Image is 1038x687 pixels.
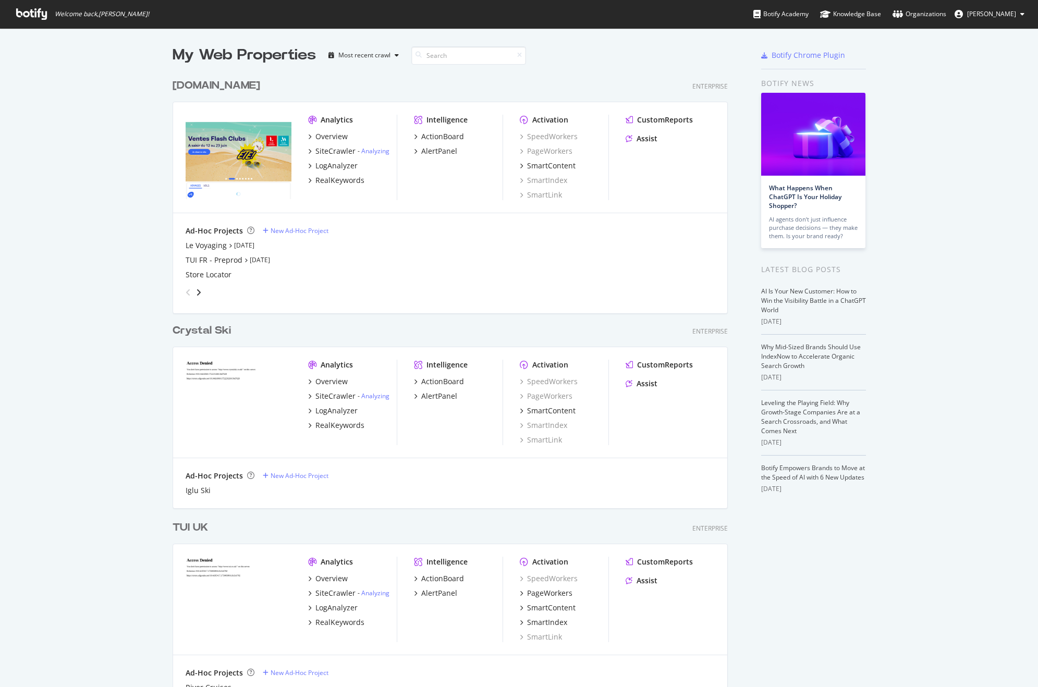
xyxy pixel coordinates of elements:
a: SmartIndex [520,420,567,431]
div: LogAnalyzer [315,161,358,171]
a: [DOMAIN_NAME] [173,78,264,93]
span: Michael Boulter [967,9,1016,18]
div: Intelligence [426,557,468,567]
div: Ad-Hoc Projects [186,668,243,678]
img: tui.co.uk [186,557,291,641]
a: [DATE] [250,255,270,264]
div: [DATE] [761,317,866,326]
div: Analytics [321,557,353,567]
a: Assist [626,575,657,586]
div: [DATE] [761,373,866,382]
a: New Ad-Hoc Project [263,668,328,677]
div: AlertPanel [421,391,457,401]
a: Botify Chrome Plugin [761,50,845,60]
a: Leveling the Playing Field: Why Growth-Stage Companies Are at a Search Crossroads, and What Comes... [761,398,860,435]
a: PageWorkers [520,146,572,156]
div: ActionBoard [421,131,464,142]
div: Enterprise [692,327,728,336]
div: - [358,146,389,155]
div: AI agents don’t just influence purchase decisions — they make them. Is your brand ready? [769,215,858,240]
a: [DATE] [234,241,254,250]
div: Le Voyaging [186,240,227,251]
a: SpeedWorkers [520,131,578,142]
a: SmartLink [520,435,562,445]
a: TUI UK [173,520,212,535]
a: Crystal Ski [173,323,235,338]
a: New Ad-Hoc Project [263,226,328,235]
div: ActionBoard [421,376,464,387]
div: RealKeywords [315,617,364,628]
div: SiteCrawler [315,588,356,598]
div: Crystal Ski [173,323,231,338]
div: - [358,588,389,597]
div: Botify news [761,78,866,89]
div: Most recent crawl [338,52,390,58]
a: What Happens When ChatGPT Is Your Holiday Shopper? [769,183,841,210]
a: CustomReports [626,557,693,567]
div: [DATE] [761,484,866,494]
img: tui.fr [186,115,291,199]
div: - [358,391,389,400]
a: SmartLink [520,632,562,642]
div: PageWorkers [520,391,572,401]
a: LogAnalyzer [308,161,358,171]
a: SmartContent [520,406,576,416]
div: LogAnalyzer [315,406,358,416]
div: SmartIndex [527,617,567,628]
a: Analyzing [361,391,389,400]
button: [PERSON_NAME] [946,6,1033,22]
a: RealKeywords [308,175,364,186]
a: Why Mid-Sized Brands Should Use IndexNow to Accelerate Organic Search Growth [761,342,861,370]
a: RealKeywords [308,420,364,431]
div: Botify Academy [753,9,809,19]
div: Enterprise [692,82,728,91]
a: AI Is Your New Customer: How to Win the Visibility Battle in a ChatGPT World [761,287,866,314]
div: Overview [315,131,348,142]
a: SmartLink [520,190,562,200]
div: SiteCrawler [315,146,356,156]
div: [DOMAIN_NAME] [173,78,260,93]
div: New Ad-Hoc Project [271,226,328,235]
a: SiteCrawler- Analyzing [308,146,389,156]
div: Analytics [321,115,353,125]
div: LogAnalyzer [315,603,358,613]
div: Activation [532,360,568,370]
a: New Ad-Hoc Project [263,471,328,480]
div: SmartContent [527,603,576,613]
div: [DATE] [761,438,866,447]
div: Latest Blog Posts [761,264,866,275]
div: New Ad-Hoc Project [271,668,328,677]
div: Assist [637,575,657,586]
a: AlertPanel [414,391,457,401]
div: SmartContent [527,161,576,171]
a: SmartIndex [520,175,567,186]
div: New Ad-Hoc Project [271,471,328,480]
div: Ad-Hoc Projects [186,471,243,481]
a: SpeedWorkers [520,376,578,387]
div: TUI UK [173,520,208,535]
a: Overview [308,131,348,142]
a: Overview [308,573,348,584]
div: CustomReports [637,360,693,370]
a: Analyzing [361,146,389,155]
div: Intelligence [426,360,468,370]
div: TUI FR - Preprod [186,255,242,265]
a: Iglu Ski [186,485,211,496]
a: SiteCrawler- Analyzing [308,588,389,598]
div: angle-left [181,284,195,301]
div: ActionBoard [421,573,464,584]
div: Organizations [893,9,946,19]
a: Assist [626,133,657,144]
div: Activation [532,557,568,567]
a: SpeedWorkers [520,573,578,584]
a: Assist [626,378,657,389]
div: Ad-Hoc Projects [186,226,243,236]
div: Botify Chrome Plugin [772,50,845,60]
div: SmartContent [527,406,576,416]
